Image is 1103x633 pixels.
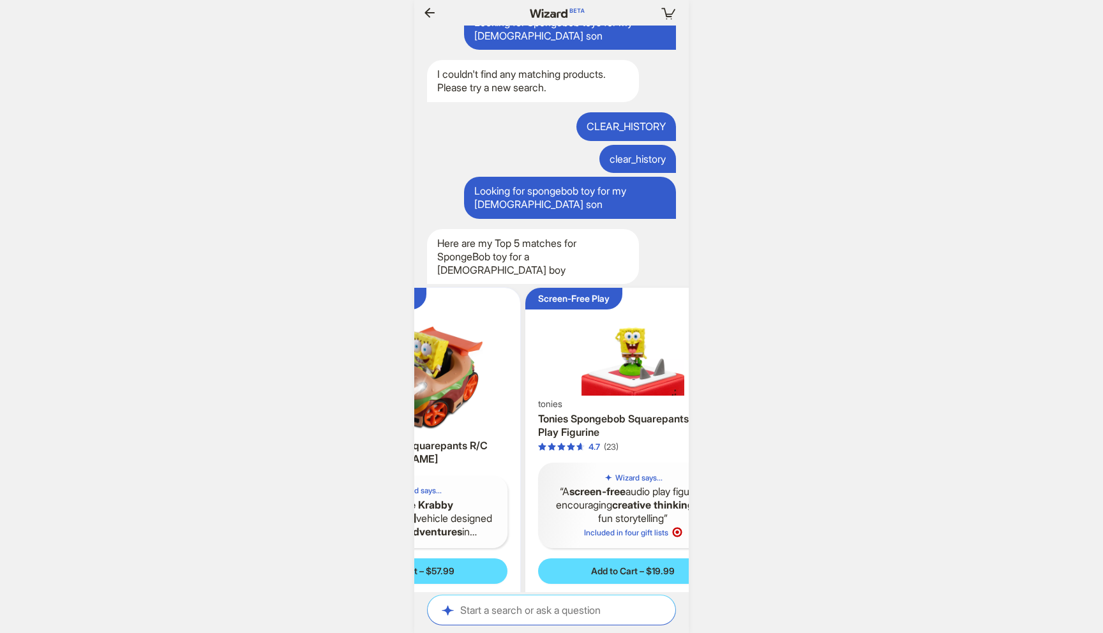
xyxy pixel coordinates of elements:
[538,293,610,304] div: Screen-Free Play
[604,442,619,452] div: (23)
[567,443,575,451] span: star
[464,8,676,50] div: Looking for Spongebob toys for my [DEMOGRAPHIC_DATA] son
[599,145,676,174] div: clear_history
[584,528,682,537] span: Included in four gift lists
[538,443,546,451] span: star
[569,485,626,498] b: screen-free
[615,473,663,483] h5: Wizard says...
[557,443,566,451] span: star
[538,412,728,439] h3: Tonies Spongebob Squarepants Audio Play Figurine
[427,60,639,102] div: I couldn't find any matching products. Please try a new search.
[530,293,736,396] img: Tonies Spongebob Squarepants Audio Play Figurine
[612,498,694,511] b: creative thinking
[576,443,585,451] span: star
[591,565,675,577] span: Add to Cart – $19.99
[548,443,556,451] span: star
[672,527,682,537] img: Target
[464,177,676,219] div: Looking for spongebob toy for my [DEMOGRAPHIC_DATA] son
[394,486,442,496] h5: Wizard says...
[589,442,600,452] div: 4.7
[548,485,718,525] q: A audio play figurine encouraging and fun storytelling
[538,442,600,452] div: 4.7 out of 5 stars
[538,398,562,410] span: tonies
[368,525,462,538] b: fun R/C adventures
[576,112,676,141] div: CLEAR_HISTORY
[427,229,639,284] div: Here are my Top 5 matches for SpongeBob toy for a [DEMOGRAPHIC_DATA] boy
